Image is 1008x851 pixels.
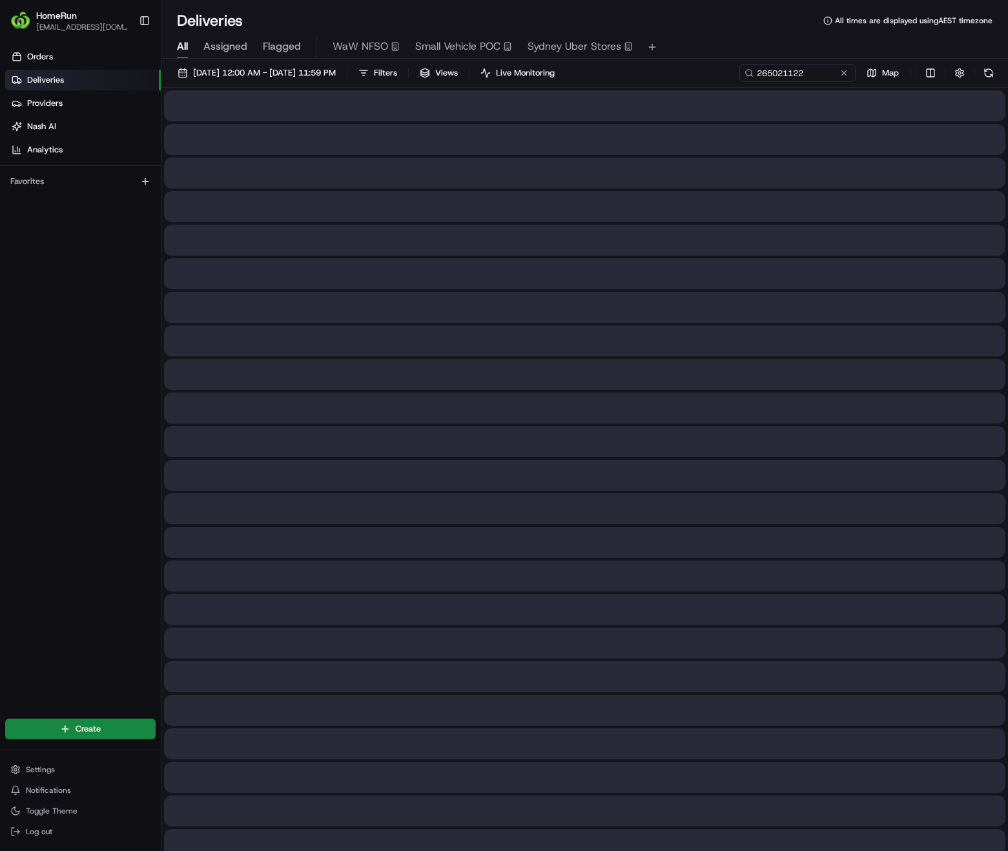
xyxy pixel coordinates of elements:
span: Live Monitoring [496,67,555,79]
span: Toggle Theme [26,806,77,816]
span: Flagged [263,39,301,54]
a: Analytics [5,139,161,160]
span: Settings [26,764,55,775]
span: Filters [374,67,397,79]
a: Providers [5,93,161,114]
span: Notifications [26,785,71,795]
span: Views [435,67,458,79]
span: All times are displayed using AEST timezone [835,15,993,26]
button: Toggle Theme [5,802,156,820]
span: WaW NFSO [333,39,388,54]
div: Favorites [5,171,156,192]
button: Views [414,64,464,82]
a: Deliveries [5,70,161,90]
span: All [177,39,188,54]
img: HomeRun [10,10,31,31]
span: Deliveries [27,74,64,86]
button: Filters [353,64,403,82]
span: Small Vehicle POC [415,39,500,54]
span: Map [882,67,899,79]
button: Map [861,64,905,82]
a: Nash AI [5,116,161,137]
button: Live Monitoring [475,64,561,82]
h1: Deliveries [177,10,243,31]
span: Sydney Uber Stores [528,39,621,54]
a: Orders [5,46,161,67]
button: Refresh [980,64,998,82]
span: Log out [26,826,52,837]
input: Type to search [739,64,856,82]
span: Analytics [27,144,63,156]
button: [EMAIL_ADDRESS][DOMAIN_NAME] [36,22,129,32]
button: Settings [5,761,156,779]
button: Create [5,719,156,739]
span: Create [76,723,101,735]
button: Log out [5,823,156,841]
button: [DATE] 12:00 AM - [DATE] 11:59 PM [172,64,342,82]
span: Assigned [203,39,247,54]
span: [DATE] 12:00 AM - [DATE] 11:59 PM [193,67,336,79]
button: Notifications [5,781,156,799]
span: Nash AI [27,121,56,132]
span: Providers [27,97,63,109]
button: HomeRunHomeRun[EMAIL_ADDRESS][DOMAIN_NAME] [5,5,134,36]
button: HomeRun [36,9,77,22]
span: Orders [27,51,53,63]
